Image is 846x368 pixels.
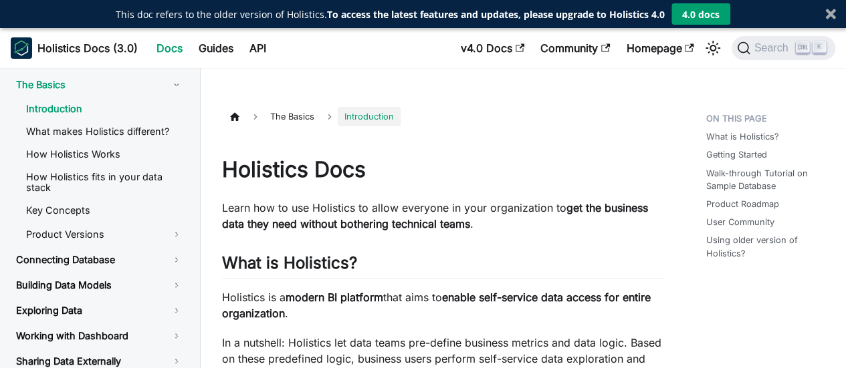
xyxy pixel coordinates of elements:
[15,144,194,164] a: How Holistics Works
[222,107,247,126] a: Home page
[706,216,774,228] a: User Community
[15,122,194,142] a: What makes Holistics different?
[191,37,241,59] a: Guides
[706,148,767,161] a: Getting Started
[222,289,663,321] p: Holistics is a that aims to .
[5,73,194,96] a: The Basics
[286,291,383,304] strong: modern BI platform
[222,107,663,126] nav: Breadcrumbs
[15,200,194,220] a: Key Concepts
[148,37,191,59] a: Docs
[327,8,665,21] strong: To access the latest features and updates, please upgrade to Holistics 4.0
[5,299,194,322] a: Exploring Data
[116,7,665,21] p: This doc refers to the older version of Holistics.
[241,37,274,59] a: API
[338,107,401,126] span: Introduction
[453,37,532,59] a: v4.0 Docs
[732,36,835,60] button: Search
[11,37,32,59] img: Holistics
[15,223,194,246] a: Product Versions
[222,253,663,279] h2: What is Holistics?
[706,198,779,210] a: Product Roadmap
[15,167,194,198] a: How Holistics fits in your data stack
[706,234,830,259] a: Using older version of Holistics?
[671,3,730,25] button: 4.0 docs
[813,41,826,53] kbd: K
[263,107,321,126] span: The Basics
[532,37,618,59] a: Community
[37,40,138,56] b: Holistics Docs (3.0)
[222,200,663,232] p: Learn how to use Holistics to allow everyone in your organization to .
[222,156,663,183] h1: Holistics Docs
[5,325,194,347] a: Working with Dashboard
[618,37,702,59] a: Homepage
[5,274,194,297] a: Building Data Models
[5,248,194,271] a: Connecting Database
[750,42,797,54] span: Search
[706,130,779,143] a: What is Holistics?
[15,99,194,119] a: Introduction
[706,167,830,192] a: Walk-through Tutorial on Sample Database
[116,7,665,21] div: This doc refers to the older version of Holistics.To access the latest features and updates, plea...
[702,37,724,59] button: Switch between dark and light mode (currently light mode)
[11,37,138,59] a: HolisticsHolistics Docs (3.0)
